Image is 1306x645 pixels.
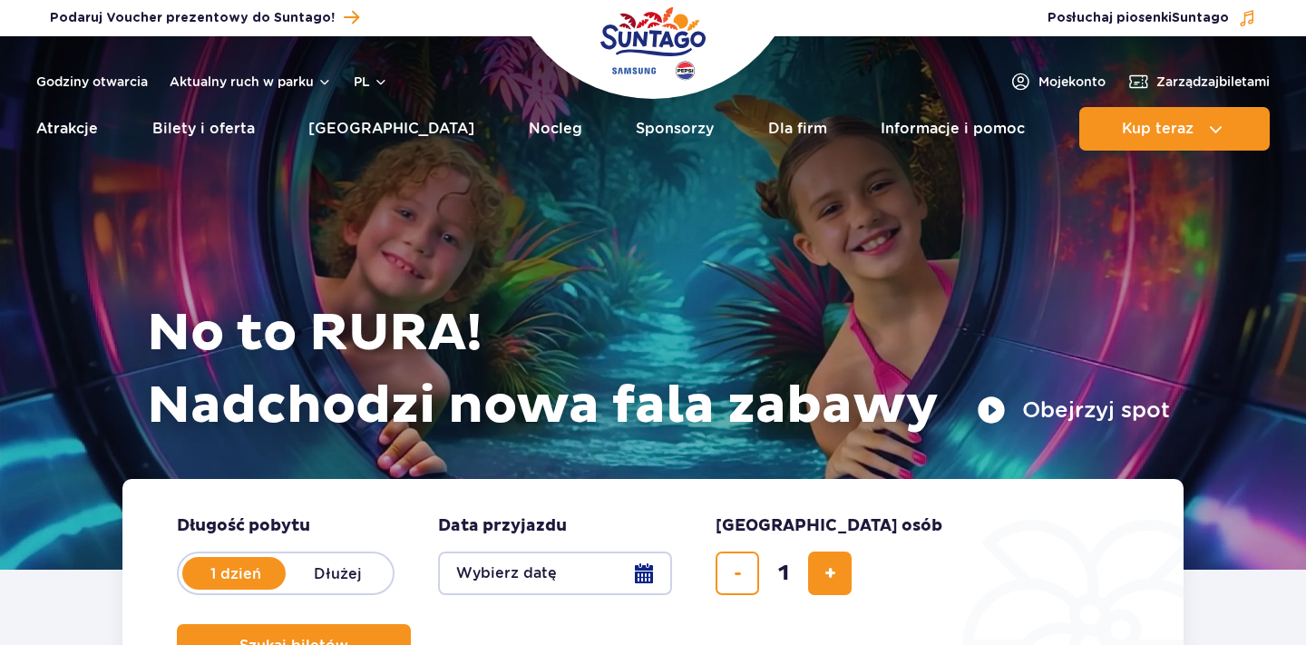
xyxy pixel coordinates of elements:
button: Aktualny ruch w parku [170,74,332,89]
a: Nocleg [529,107,582,151]
span: Zarządzaj biletami [1156,73,1270,91]
button: dodaj bilet [808,552,852,595]
a: Zarządzajbiletami [1127,71,1270,93]
span: Kup teraz [1122,121,1194,137]
span: Posłuchaj piosenki [1048,9,1229,27]
a: Atrakcje [36,107,98,151]
span: Data przyjazdu [438,515,567,537]
span: Moje konto [1038,73,1106,91]
a: Sponsorzy [636,107,714,151]
a: Informacje i pomoc [881,107,1025,151]
span: Suntago [1172,12,1229,24]
input: liczba biletów [762,552,805,595]
h1: No to RURA! Nadchodzi nowa fala zabawy [147,298,1170,443]
button: Obejrzyj spot [977,396,1170,425]
a: Podaruj Voucher prezentowy do Suntago! [50,5,359,30]
button: pl [354,73,388,91]
span: Podaruj Voucher prezentowy do Suntago! [50,9,335,27]
label: 1 dzień [184,554,288,592]
a: [GEOGRAPHIC_DATA] [308,107,474,151]
button: Wybierz datę [438,552,672,595]
span: [GEOGRAPHIC_DATA] osób [716,515,942,537]
button: usuń bilet [716,552,759,595]
a: Bilety i oferta [152,107,255,151]
button: Kup teraz [1079,107,1270,151]
button: Posłuchaj piosenkiSuntago [1048,9,1256,27]
span: Długość pobytu [177,515,310,537]
a: Godziny otwarcia [36,73,148,91]
a: Dla firm [768,107,827,151]
a: Mojekonto [1009,71,1106,93]
label: Dłużej [286,554,389,592]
